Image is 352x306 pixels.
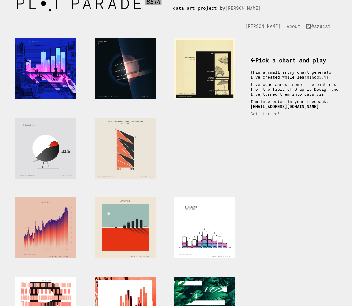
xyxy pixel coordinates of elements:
[251,56,345,64] h3: Pick a chart and play
[225,5,264,11] a: [PERSON_NAME]
[251,82,345,97] p: I've come across some nice pictures from the field of Graphic Design and I've turned them into da...
[245,23,284,29] a: [PERSON_NAME]
[306,23,334,29] a: @szucsi
[251,99,345,109] p: I'm interested in your feedback:
[287,23,303,29] a: About
[317,75,329,79] a: d3.js
[251,111,280,116] a: Get started!
[251,104,319,109] b: [EMAIL_ADDRESS][DOMAIN_NAME]
[251,70,345,79] p: This a small artsy chart generator I've created while learning .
